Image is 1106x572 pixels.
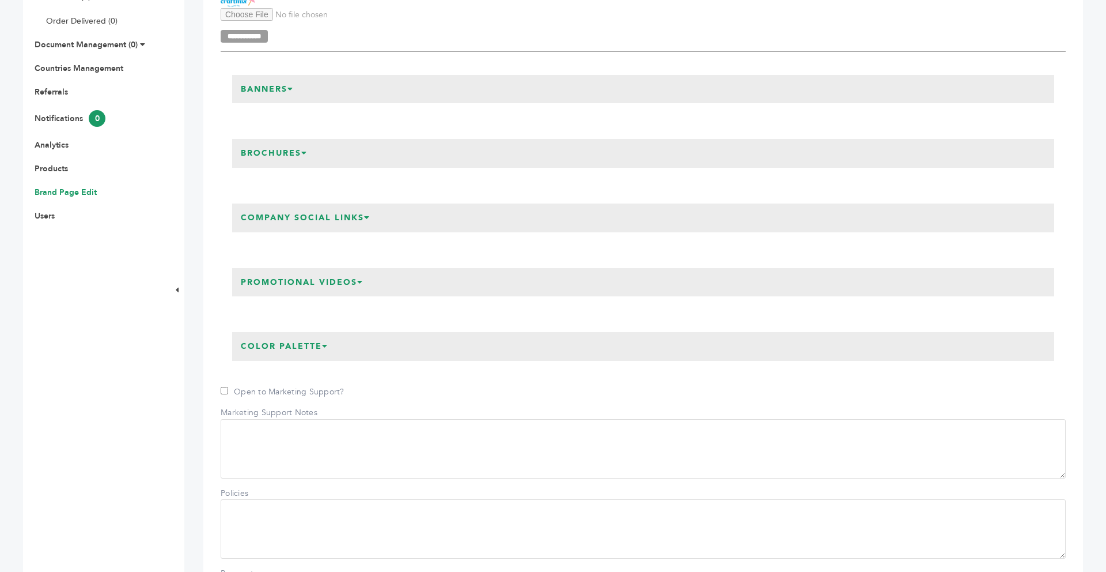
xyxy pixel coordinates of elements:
[35,63,123,74] a: Countries Management
[221,488,301,499] label: Policies
[232,204,379,232] h3: Company Social Links
[35,187,97,198] a: Brand Page Edit
[232,75,302,104] h3: Banners
[232,139,316,168] h3: Brochures
[232,268,372,297] h3: Promotional Videos
[35,210,55,221] a: Users
[89,110,105,127] span: 0
[35,140,69,150] a: Analytics
[35,113,105,124] a: Notifications0
[232,332,337,361] h3: Color Palette
[35,86,68,97] a: Referrals
[221,407,317,419] label: Marketing Support Notes
[35,39,138,50] a: Document Management (0)
[46,16,118,27] a: Order Delivered (0)
[221,386,344,398] label: Open to Marketing Support?
[221,387,228,394] input: Open to Marketing Support?
[35,163,68,174] a: Products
